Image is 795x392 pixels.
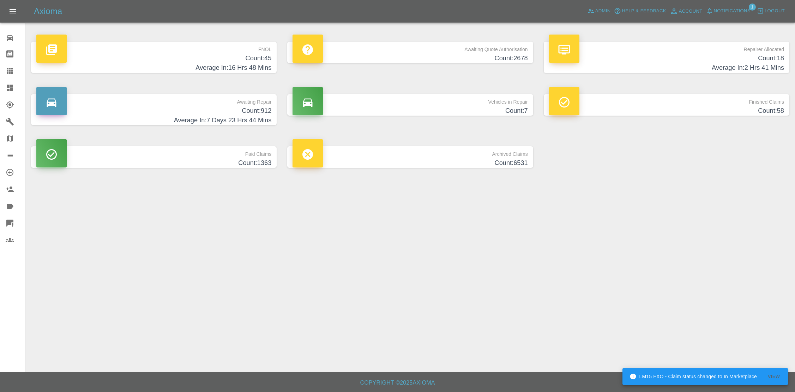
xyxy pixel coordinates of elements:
a: Repairer AllocatedCount:18Average In:2 Hrs 41 Mins [544,42,789,73]
h5: Axioma [34,6,62,17]
h4: Count: 7 [293,106,528,116]
a: Archived ClaimsCount:6531 [287,146,533,168]
button: Logout [755,6,787,17]
h4: Count: 45 [36,54,271,63]
span: 1 [749,4,756,11]
p: Finished Claims [549,94,784,106]
span: Admin [595,7,611,15]
h4: Count: 912 [36,106,271,116]
h4: Average In: 2 Hrs 41 Mins [549,63,784,73]
h6: Copyright © 2025 Axioma [6,378,789,388]
p: Awaiting Repair [36,94,271,106]
h4: Count: 2678 [293,54,528,63]
h4: Count: 18 [549,54,784,63]
p: Archived Claims [293,146,528,158]
h4: Average In: 7 Days 23 Hrs 44 Mins [36,116,271,125]
span: Notifications [714,7,751,15]
button: Notifications [704,6,752,17]
button: Help & Feedback [612,6,668,17]
h4: Count: 6531 [293,158,528,168]
button: Open drawer [4,3,21,20]
h4: Count: 58 [549,106,784,116]
a: Admin [586,6,613,17]
span: Account [679,7,703,16]
a: Awaiting RepairCount:912Average In:7 Days 23 Hrs 44 Mins [31,94,277,125]
a: Awaiting Quote AuthorisationCount:2678 [287,42,533,63]
h4: Average In: 16 Hrs 48 Mins [36,63,271,73]
a: Paid ClaimsCount:1363 [31,146,277,168]
p: Awaiting Quote Authorisation [293,42,528,54]
div: LM15 FXO - Claim status changed to In Marketplace [630,370,757,383]
a: FNOLCount:45Average In:16 Hrs 48 Mins [31,42,277,73]
button: View [763,371,785,382]
p: Paid Claims [36,146,271,158]
a: Account [668,6,704,17]
span: Logout [765,7,785,15]
p: Vehicles in Repair [293,94,528,106]
p: Repairer Allocated [549,42,784,54]
a: Vehicles in RepairCount:7 [287,94,533,116]
span: Help & Feedback [622,7,666,15]
a: Finished ClaimsCount:58 [544,94,789,116]
h4: Count: 1363 [36,158,271,168]
p: FNOL [36,42,271,54]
